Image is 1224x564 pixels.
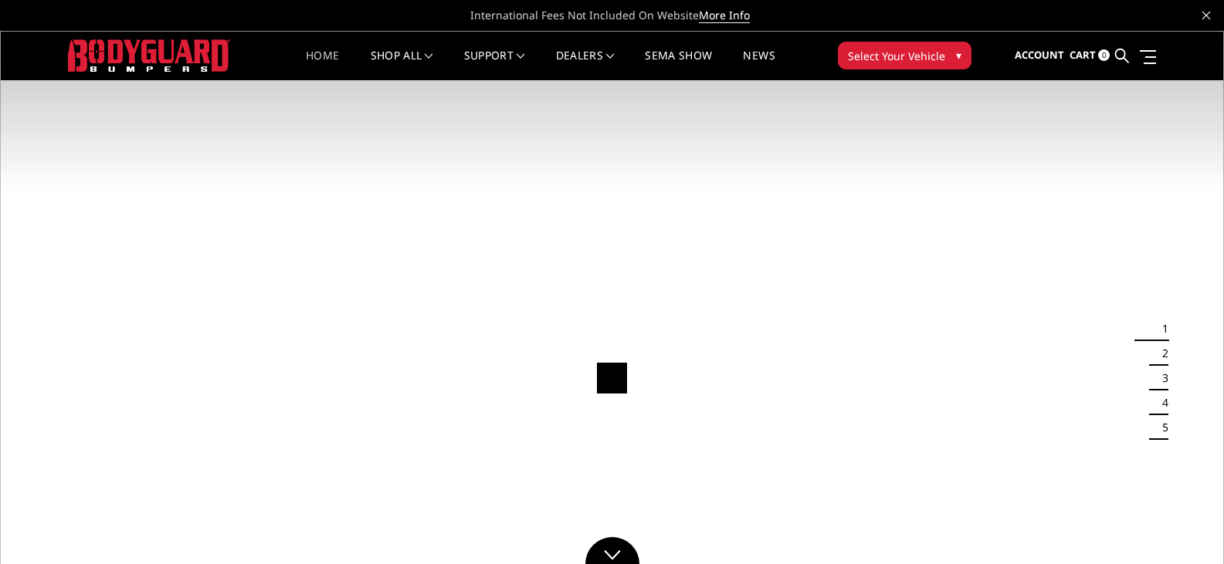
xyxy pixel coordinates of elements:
[1153,415,1168,440] button: 5 of 5
[1070,48,1096,62] span: Cart
[1015,48,1064,62] span: Account
[743,50,775,80] a: News
[1070,35,1110,76] a: Cart 0
[956,47,961,63] span: ▾
[848,48,945,64] span: Select Your Vehicle
[68,39,230,71] img: BODYGUARD BUMPERS
[645,50,712,80] a: SEMA Show
[1153,366,1168,390] button: 3 of 5
[1153,341,1168,366] button: 2 of 5
[838,42,971,69] button: Select Your Vehicle
[699,8,750,23] a: More Info
[1098,49,1110,61] span: 0
[1015,35,1064,76] a: Account
[464,50,525,80] a: Support
[1153,390,1168,415] button: 4 of 5
[306,50,339,80] a: Home
[371,50,433,80] a: shop all
[1153,316,1168,341] button: 1 of 5
[585,537,639,564] a: Click to Down
[556,50,615,80] a: Dealers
